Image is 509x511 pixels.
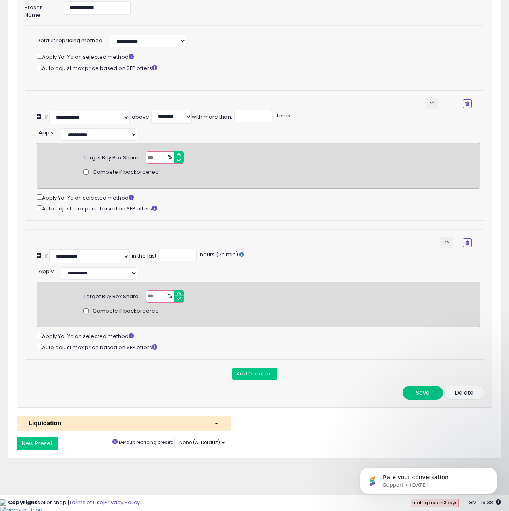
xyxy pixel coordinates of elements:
label: Preset Name [19,1,58,19]
div: Liquidation [23,419,208,427]
div: with more than: [192,113,232,121]
span: Compete if backordered [93,169,159,176]
button: Add Condition [232,368,277,380]
div: Target Buy Box Share: [83,151,140,162]
button: keyboard_arrow_up [440,237,453,248]
button: Delete [444,386,484,400]
div: Auto adjust max price based on SFP offers [37,63,472,72]
span: hours (2h min) [199,251,238,258]
div: Target Buy Box Share: [83,290,140,301]
i: Remove Condition [465,240,469,245]
span: None (AI Default) [179,439,220,446]
div: Apply Yo-Yo on selected method [37,52,472,61]
iframe: Intercom notifications message [348,451,509,507]
small: Default repricing preset: [119,439,173,445]
span: Apply [39,129,54,136]
span: % [163,291,176,303]
span: Compete if backordered [93,307,159,315]
span: % [163,152,176,164]
div: Auto adjust max price based on SFP offers [37,204,480,213]
div: Apply Yo-Yo on selected method [37,331,480,340]
div: : [39,265,55,276]
div: above [132,113,149,121]
div: Auto adjust max price based on SFP offers [37,342,480,352]
button: Save [403,386,443,400]
span: keyboard_arrow_up [443,238,451,245]
button: New Preset [17,437,58,450]
div: Apply Yo-Yo on selected method [37,193,480,202]
span: Apply [39,268,54,275]
div: in the last [132,252,156,260]
button: Liquidation [17,416,231,431]
span: items. [274,112,291,120]
label: Default repricing method: [37,37,104,45]
button: None (AI Default) [174,437,230,448]
button: keyboard_arrow_down [426,98,438,109]
span: keyboard_arrow_down [428,99,436,107]
i: Remove Condition [465,101,469,106]
div: : [39,126,55,137]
